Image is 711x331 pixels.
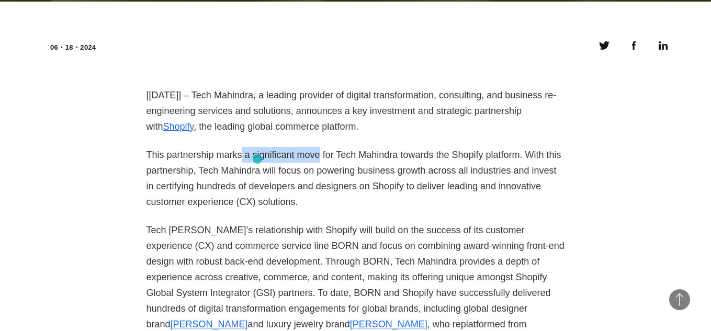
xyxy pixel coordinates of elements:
a: Shopify [163,121,194,132]
button: Back to Top [669,289,690,310]
a: [PERSON_NAME] [350,319,427,329]
p: [[DATE]] – Tech Mahindra, a leading provider of digital transformation, consulting, and business ... [146,87,565,134]
a: [PERSON_NAME] [171,319,248,329]
time: 06・18・2024 [50,42,96,53]
p: This partnership marks a significant move for Tech Mahindra towards the Shopify platform. With th... [146,147,565,210]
